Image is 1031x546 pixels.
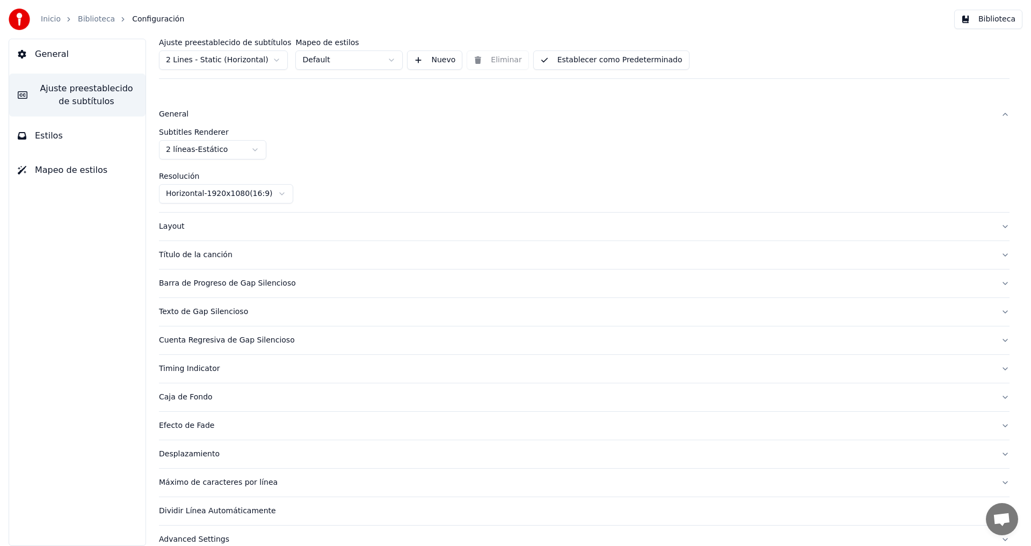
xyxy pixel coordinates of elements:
button: Desplazamiento [159,440,1010,468]
span: Estilos [35,129,63,142]
div: General [159,109,992,120]
nav: breadcrumb [41,14,184,25]
button: Timing Indicator [159,355,1010,383]
img: youka [9,9,30,30]
button: Mapeo de estilos [9,155,146,185]
div: Caja de Fondo [159,392,992,403]
span: Ajuste preestablecido de subtítulos [36,82,137,108]
button: Layout [159,213,1010,241]
button: Estilos [9,121,146,151]
a: Inicio [41,14,61,25]
button: Barra de Progreso de Gap Silencioso [159,270,1010,297]
button: Efecto de Fade [159,412,1010,440]
div: Efecto de Fade [159,420,992,431]
button: Establecer como Predeterminado [533,50,689,70]
label: Subtitles Renderer [159,128,1010,136]
button: Máximo de caracteres por línea [159,469,1010,497]
button: Título de la canción [159,241,1010,269]
div: Dividir Línea Automáticamente [159,506,992,516]
div: Layout [159,221,992,232]
span: Configuración [132,14,184,25]
div: Timing Indicator [159,363,992,374]
div: General [159,128,1010,212]
button: Biblioteca [954,10,1022,29]
button: Dividir Línea Automáticamente [159,497,1010,525]
label: Mapeo de estilos [295,39,403,46]
label: Ajuste preestablecido de subtítulos [159,39,291,46]
a: Biblioteca [78,14,115,25]
div: Título de la canción [159,250,992,260]
div: Barra de Progreso de Gap Silencioso [159,278,992,289]
span: General [35,48,69,61]
button: Nuevo [407,50,462,70]
button: Caja de Fondo [159,383,1010,411]
button: General [159,100,1010,128]
button: General [9,39,146,69]
div: Advanced Settings [159,534,992,545]
button: Cuenta Regresiva de Gap Silencioso [159,326,1010,354]
label: Resolución [159,172,1010,180]
button: Ajuste preestablecido de subtítulos [9,74,146,117]
div: Texto de Gap Silencioso [159,307,992,317]
span: Mapeo de estilos [35,164,107,177]
div: Desplazamiento [159,449,992,460]
div: Máximo de caracteres por línea [159,477,992,488]
div: Cuenta Regresiva de Gap Silencioso [159,335,992,346]
div: Chat abierto [986,503,1018,535]
button: Texto de Gap Silencioso [159,298,1010,326]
